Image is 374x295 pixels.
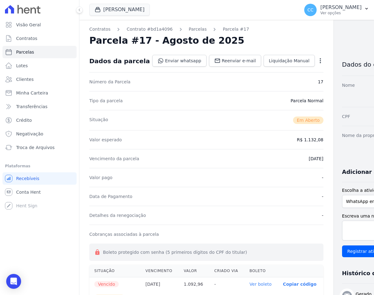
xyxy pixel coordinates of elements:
dt: Situação [89,117,108,124]
dt: Vencimento da parcela [89,156,139,162]
a: Recebíveis [2,172,77,185]
a: Conta Hent [2,186,77,198]
span: Negativação [16,131,43,137]
span: Vencido [94,281,119,287]
dt: Cobranças associadas à parcela [89,231,159,237]
h2: Parcela #17 - Agosto de 2025 [89,35,244,46]
span: Contratos [16,35,37,42]
dd: [DATE] [309,156,323,162]
a: Crédito [2,114,77,126]
dt: Detalhes da renegociação [89,212,146,218]
span: Parcelas [16,49,34,55]
div: Open Intercom Messenger [6,274,21,289]
dt: Tipo da parcela [89,98,123,104]
a: Contrato #bd1a4096 [127,26,172,33]
dt: CPF [342,113,350,120]
a: Ver boleto [250,282,272,287]
nav: Breadcrumb [89,26,323,33]
span: Conta Hent [16,189,41,195]
a: Minha Carteira [2,87,77,99]
a: Transferências [2,100,77,113]
span: CC [307,8,314,12]
dd: Parcela Normal [291,98,323,104]
dd: - [322,212,323,218]
dt: Valor esperado [89,137,122,143]
a: Parcela #17 [223,26,249,33]
div: Dados da parcela [89,57,150,65]
span: Reenviar e-mail [222,58,256,64]
button: Copiar código [283,282,316,287]
a: Reenviar e-mail [209,55,261,67]
a: Liquidação Manual [264,55,315,67]
a: Contratos [2,32,77,45]
a: Negativação [2,128,77,140]
dt: Nome [342,82,355,101]
th: Vencimento [140,265,179,277]
th: Criado via [209,265,245,277]
span: Minha Carteira [16,90,48,96]
p: Ver opções [320,11,362,15]
th: Valor [179,265,209,277]
span: Troca de Arquivos [16,144,55,151]
p: [PERSON_NAME] [320,4,362,11]
a: Troca de Arquivos [2,141,77,154]
dd: R$ 1.132,08 [297,137,323,143]
span: Em Aberto [293,117,323,124]
th: - [209,277,245,291]
a: Lotes [2,59,77,72]
a: Parcelas [189,26,207,33]
a: Parcelas [2,46,77,58]
dt: Valor pago [89,174,113,181]
a: Clientes [2,73,77,86]
dt: Número da Parcela [89,79,131,85]
dd: - [322,174,323,181]
dd: 17 [318,79,323,85]
div: Plataformas [5,162,74,170]
span: Transferências [16,103,47,110]
span: Liquidação Manual [269,58,309,64]
a: Enviar whatsapp [152,55,207,67]
span: Clientes [16,76,33,82]
th: [DATE] [140,277,179,291]
span: Visão Geral [16,22,41,28]
dd: - [322,193,323,200]
th: Situação [89,265,140,277]
button: CC [PERSON_NAME] Ver opções [299,1,374,19]
th: 1.092,96 [179,277,209,291]
dt: Data de Pagamento [89,193,132,200]
a: Contratos [89,26,110,33]
span: Recebíveis [16,175,39,182]
span: Boleto protegido com senha (5 primeiros dígitos do CPF do titular) [103,250,247,255]
button: [PERSON_NAME] [89,4,150,15]
span: Crédito [16,117,32,123]
a: Visão Geral [2,19,77,31]
span: Lotes [16,63,28,69]
th: Boleto [245,265,278,277]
